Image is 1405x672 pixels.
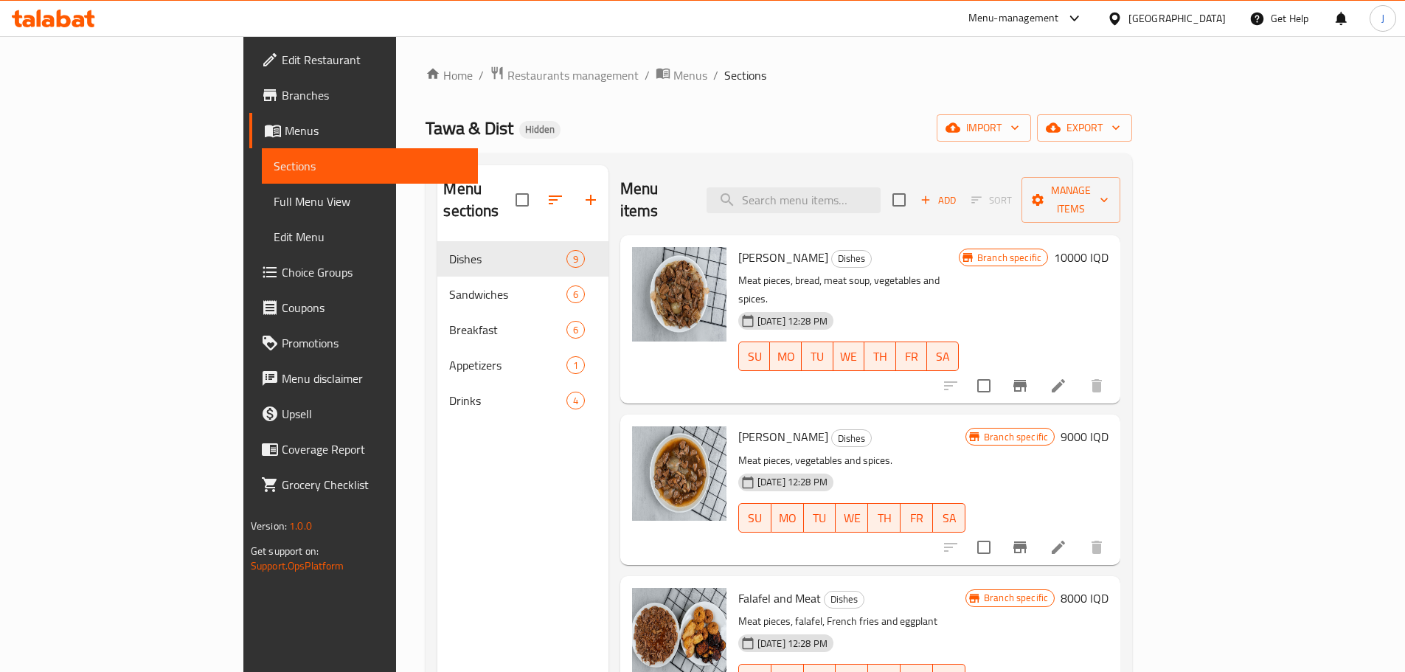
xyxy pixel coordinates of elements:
[713,66,718,84] li: /
[479,66,484,84] li: /
[249,113,478,148] a: Menus
[285,122,466,139] span: Menus
[738,342,771,371] button: SU
[620,178,689,222] h2: Menu items
[804,503,836,533] button: TU
[249,42,478,77] a: Edit Restaurant
[282,334,466,352] span: Promotions
[538,182,573,218] span: Sort sections
[968,532,999,563] span: Select to update
[884,184,915,215] span: Select section
[752,475,833,489] span: [DATE] 12:28 PM
[968,10,1059,27] div: Menu-management
[978,591,1054,605] span: Branch specific
[249,467,478,502] a: Grocery Checklist
[519,123,561,136] span: Hidden
[1128,10,1226,27] div: [GEOGRAPHIC_DATA]
[874,508,895,529] span: TH
[1002,368,1038,403] button: Branch-specific-item
[738,503,771,533] button: SU
[1002,530,1038,565] button: Branch-specific-item
[825,591,864,608] span: Dishes
[443,178,515,222] h2: Menu sections
[632,426,726,521] img: Qalya Nashif
[927,342,959,371] button: SA
[282,86,466,104] span: Branches
[567,394,584,408] span: 4
[1021,177,1120,223] button: Manage items
[251,556,344,575] a: Support.OpsPlatform
[752,314,833,328] span: [DATE] 12:28 PM
[437,241,608,277] div: Dishes9
[566,250,585,268] div: items
[738,426,828,448] span: [PERSON_NAME]
[832,430,871,447] span: Dishes
[507,184,538,215] span: Select all sections
[645,66,650,84] li: /
[1033,181,1109,218] span: Manage items
[437,235,608,424] nav: Menu sections
[824,591,864,609] div: Dishes
[251,516,287,536] span: Version:
[1050,538,1067,556] a: Edit menu item
[901,503,933,533] button: FR
[770,342,802,371] button: MO
[902,346,922,367] span: FR
[1381,10,1384,27] span: J
[802,342,833,371] button: TU
[808,346,828,367] span: TU
[831,429,872,447] div: Dishes
[933,503,965,533] button: SA
[831,250,872,268] div: Dishes
[810,508,830,529] span: TU
[567,288,584,302] span: 6
[1079,530,1114,565] button: delete
[868,503,901,533] button: TH
[842,508,862,529] span: WE
[978,430,1054,444] span: Branch specific
[836,503,868,533] button: WE
[915,189,962,212] button: Add
[832,250,871,267] span: Dishes
[1079,368,1114,403] button: delete
[274,228,466,246] span: Edit Menu
[1061,588,1109,609] h6: 8000 IQD
[1049,119,1120,137] span: export
[282,51,466,69] span: Edit Restaurant
[251,541,319,561] span: Get support on:
[776,346,796,367] span: MO
[566,285,585,303] div: items
[738,246,828,269] span: [PERSON_NAME]
[1050,377,1067,395] a: Edit menu item
[745,346,765,367] span: SU
[673,66,707,84] span: Menus
[1061,426,1109,447] h6: 9000 IQD
[282,299,466,316] span: Coupons
[262,219,478,254] a: Edit Menu
[656,66,707,85] a: Menus
[752,637,833,651] span: [DATE] 12:28 PM
[918,192,958,209] span: Add
[437,347,608,383] div: Appetizers1
[738,587,821,609] span: Falafel and Meat
[771,503,804,533] button: MO
[566,321,585,339] div: items
[449,285,566,303] span: Sandwiches
[567,323,584,337] span: 6
[864,342,896,371] button: TH
[449,392,566,409] span: Drinks
[249,254,478,290] a: Choice Groups
[939,508,960,529] span: SA
[437,312,608,347] div: Breakfast6
[249,77,478,113] a: Branches
[1054,247,1109,268] h6: 10000 IQD
[449,250,566,268] span: Dishes
[449,321,566,339] span: Breakfast
[833,342,865,371] button: WE
[426,66,1132,85] nav: breadcrumb
[567,358,584,373] span: 1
